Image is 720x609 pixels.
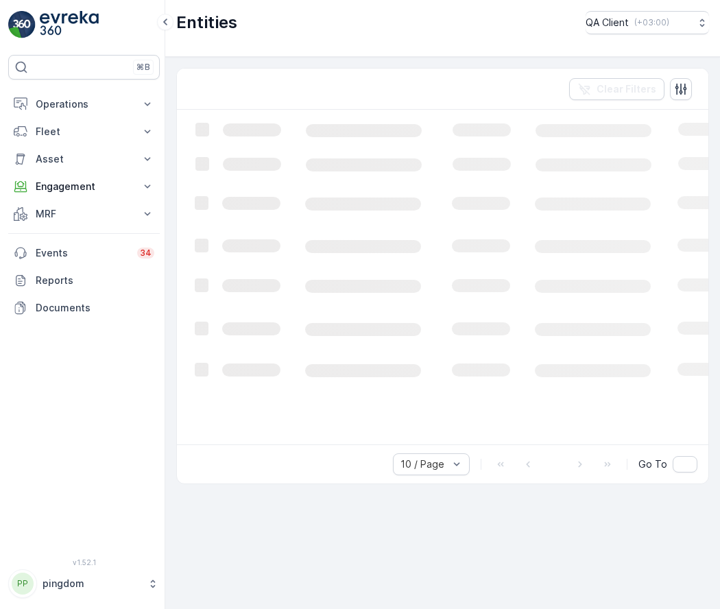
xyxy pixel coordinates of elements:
button: Asset [8,145,160,173]
button: QA Client(+03:00) [586,11,709,34]
button: Fleet [8,118,160,145]
span: Go To [638,457,667,471]
a: Documents [8,294,160,322]
img: logo_light-DOdMpM7g.png [40,11,99,38]
button: MRF [8,200,160,228]
div: PP [12,573,34,595]
button: Operations [8,91,160,118]
a: Reports [8,267,160,294]
button: Engagement [8,173,160,200]
p: pingdom [43,577,141,590]
a: Events34 [8,239,160,267]
p: Operations [36,97,132,111]
span: v 1.52.1 [8,558,160,566]
p: ⌘B [136,62,150,73]
button: PPpingdom [8,569,160,598]
p: Events [36,246,129,260]
p: Clear Filters [597,82,656,96]
p: ( +03:00 ) [634,17,669,28]
p: Engagement [36,180,132,193]
p: QA Client [586,16,629,29]
p: Entities [176,12,237,34]
p: Asset [36,152,132,166]
p: Fleet [36,125,132,139]
p: Reports [36,274,154,287]
img: logo [8,11,36,38]
p: MRF [36,207,132,221]
button: Clear Filters [569,78,664,100]
p: Documents [36,301,154,315]
p: 34 [140,248,152,259]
